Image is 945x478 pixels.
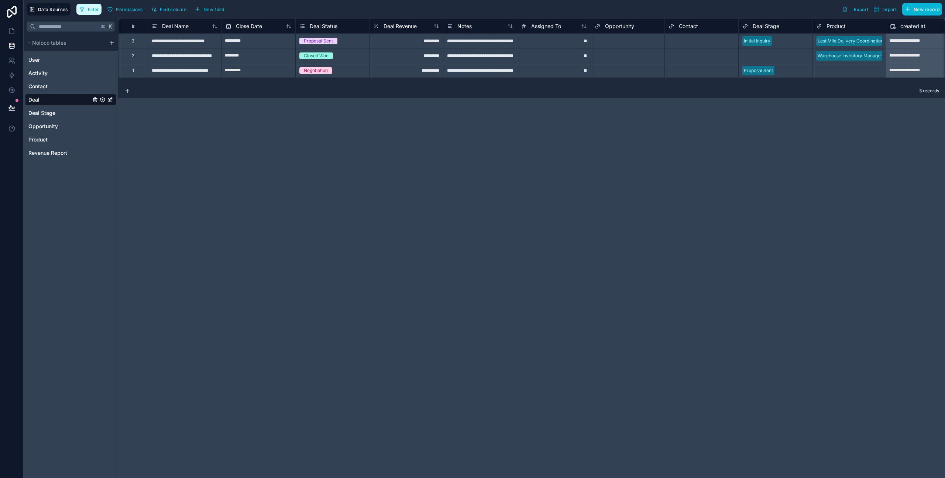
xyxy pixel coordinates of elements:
span: Notes [457,23,472,30]
div: # [124,23,142,29]
button: Find column [148,4,189,15]
div: 1 [132,68,134,74]
div: Negotiation [304,67,328,74]
div: Proposal Sent [304,38,333,44]
div: Last Mile Delivery Coordination [818,38,883,44]
span: Deal Revenue [384,23,417,30]
span: 3 records [919,88,939,94]
button: Import [871,3,899,16]
span: New field [203,7,224,12]
button: Filter [76,4,102,15]
button: Permissions [104,4,145,15]
span: Find column [160,7,186,12]
div: 2 [132,53,134,59]
span: Data Sources [38,7,68,12]
span: Export [854,7,868,12]
span: Deal Stage [753,23,779,30]
span: Assigned To [531,23,561,30]
span: Deal Status [310,23,337,30]
div: Initial Inquiry [744,38,770,44]
span: Import [882,7,897,12]
span: Deal Name [162,23,189,30]
button: Data Sources [27,3,71,16]
span: created at [900,23,925,30]
div: Closed Won [304,52,329,59]
span: K [108,24,113,29]
div: Warehouse Inventory Management [818,52,891,59]
span: Opportunity [605,23,634,30]
a: Permissions [104,4,148,15]
span: Contact [679,23,698,30]
div: Proposal Sent [744,67,773,74]
button: New field [192,4,227,15]
span: Close Date [236,23,262,30]
a: New record [899,3,942,16]
span: Product [827,23,846,30]
button: New record [902,3,942,16]
button: Export [839,3,871,16]
span: Filter [88,7,99,12]
div: 3 [132,38,134,44]
span: Permissions [116,7,142,12]
span: New record [914,7,939,12]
